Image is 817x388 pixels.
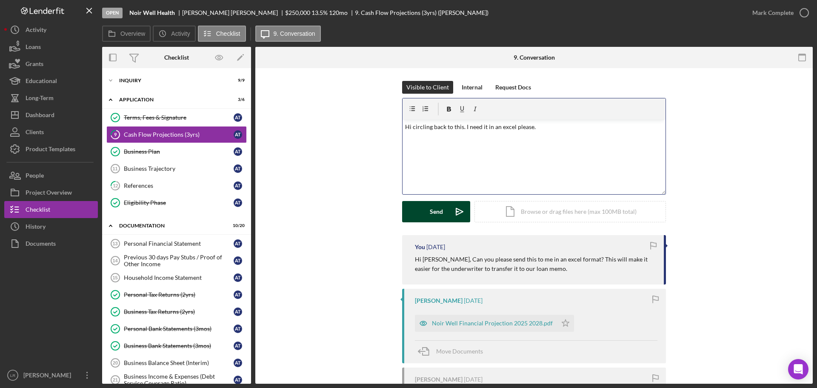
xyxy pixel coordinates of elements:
[113,377,118,382] tspan: 21
[234,342,242,350] div: A T
[464,297,483,304] time: 2025-09-24 14:03
[462,81,483,94] div: Internal
[234,198,242,207] div: A T
[102,26,151,42] button: Overview
[112,166,117,171] tspan: 11
[4,38,98,55] button: Loans
[124,308,234,315] div: Business Tax Returns (2yrs)
[4,106,98,124] a: Dashboard
[102,8,123,18] div: Open
[4,235,98,252] a: Documents
[124,373,234,387] div: Business Income & Expenses (Debt Service Coverage Ratio)
[426,244,445,250] time: 2025-09-24 16:29
[355,9,488,16] div: 9. Cash Flow Projections (3yrs) ([PERSON_NAME])
[26,72,57,92] div: Educational
[26,218,46,237] div: History
[4,167,98,184] a: People
[229,97,245,102] div: 3 / 6
[495,81,531,94] div: Request Docs
[120,30,145,37] label: Overview
[234,147,242,156] div: A T
[234,359,242,367] div: A T
[10,373,15,378] text: LR
[4,141,98,158] button: Product Templates
[26,201,50,220] div: Checklist
[405,122,663,132] p: Hi circling back to this. I need it in an excel please.
[311,9,328,16] div: 13.5 %
[402,81,453,94] button: Visible to Client
[4,124,98,141] button: Clients
[234,164,242,173] div: A T
[406,81,449,94] div: Visible to Client
[106,160,247,177] a: 11Business TrajectoryAT
[106,320,247,337] a: Personal Bank Statements (3mos)AT
[124,114,234,121] div: Terms, Fees & Signature
[124,291,234,298] div: Personal Tax Returns (2yrs)
[26,124,44,143] div: Clients
[113,183,118,188] tspan: 12
[106,194,247,211] a: Eligibility PhaseAT
[106,252,247,269] a: 14Previous 30 days Pay Stubs / Proof of Other IncomeAT
[234,308,242,316] div: A T
[153,26,195,42] button: Activity
[119,223,223,228] div: Documentation
[112,241,117,246] tspan: 13
[255,26,321,42] button: 9. Conversation
[4,72,98,89] button: Educational
[106,354,247,371] a: 20Business Balance Sheet (Interim)AT
[229,223,245,228] div: 10 / 20
[415,255,655,274] p: Hi [PERSON_NAME], Can you please send this to me in an excel format? This will make it easier for...
[106,235,247,252] a: 13Personal Financial StatementAT
[198,26,246,42] button: Checklist
[124,148,234,155] div: Business Plan
[4,55,98,72] button: Grants
[234,239,242,248] div: A T
[129,9,175,16] b: Noir Well Health
[26,167,44,186] div: People
[329,9,348,16] div: 120 mo
[124,199,234,206] div: Eligibility Phase
[491,81,535,94] button: Request Docs
[113,360,118,365] tspan: 20
[415,297,463,304] div: [PERSON_NAME]
[4,184,98,201] a: Project Overview
[464,376,483,383] time: 2025-09-08 14:47
[402,201,470,222] button: Send
[788,359,808,379] div: Open Intercom Messenger
[415,244,425,250] div: You
[457,81,487,94] button: Internal
[4,21,98,38] button: Activity
[26,55,43,75] div: Grants
[106,109,247,126] a: Terms, Fees & SignatureAT
[234,113,242,122] div: A T
[744,4,813,21] button: Mark Complete
[171,30,190,37] label: Activity
[106,177,247,194] a: 12ReferencesAT
[234,273,242,282] div: A T
[415,341,491,362] button: Move Documents
[4,89,98,106] a: Long-Term
[106,126,247,143] a: 9Cash Flow Projections (3yrs)AT
[26,184,72,203] div: Project Overview
[182,9,285,16] div: [PERSON_NAME] [PERSON_NAME]
[26,38,41,57] div: Loans
[752,4,794,21] div: Mark Complete
[112,258,118,263] tspan: 14
[4,218,98,235] a: History
[234,181,242,190] div: A T
[274,30,315,37] label: 9. Conversation
[432,320,553,327] div: Noir Well Financial Projection 2025 2028.pdf
[436,348,483,355] span: Move Documents
[285,9,310,16] span: $250,000
[234,376,242,384] div: A T
[26,106,54,126] div: Dashboard
[124,359,234,366] div: Business Balance Sheet (Interim)
[4,201,98,218] a: Checklist
[124,325,234,332] div: Personal Bank Statements (3mos)
[106,303,247,320] a: Business Tax Returns (2yrs)AT
[26,21,46,40] div: Activity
